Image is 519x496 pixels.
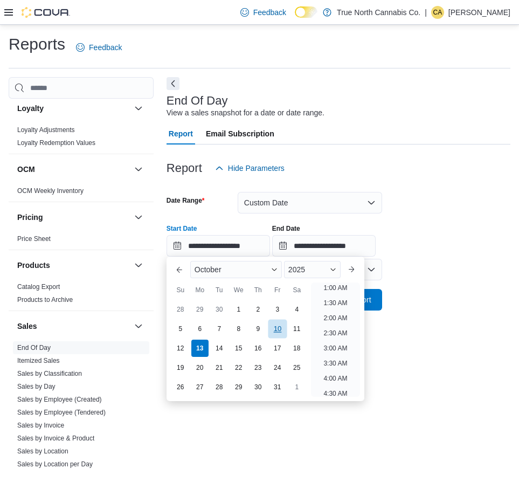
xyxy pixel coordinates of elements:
[132,259,145,272] button: Products
[367,265,376,274] button: Open list of options
[167,107,324,119] div: View a sales snapshot for a date or date range.
[17,396,102,403] a: Sales by Employee (Created)
[319,387,351,400] li: 4:30 AM
[250,359,267,376] div: day-23
[17,321,130,332] button: Sales
[17,382,56,391] span: Sales by Day
[191,359,209,376] div: day-20
[191,320,209,337] div: day-6
[17,369,82,378] span: Sales by Classification
[250,340,267,357] div: day-16
[253,7,286,18] span: Feedback
[230,378,247,396] div: day-29
[17,103,130,114] button: Loyalty
[448,6,510,19] p: [PERSON_NAME]
[169,123,193,144] span: Report
[172,359,189,376] div: day-19
[17,283,60,291] span: Catalog Export
[319,327,351,340] li: 2:30 AM
[238,192,382,213] button: Custom Date
[17,395,102,404] span: Sales by Employee (Created)
[17,235,51,243] a: Price Sheet
[250,301,267,318] div: day-2
[17,370,82,377] a: Sales by Classification
[172,340,189,357] div: day-12
[17,435,94,442] a: Sales by Invoice & Product
[211,340,228,357] div: day-14
[250,320,267,337] div: day-9
[230,281,247,299] div: We
[17,212,130,223] button: Pricing
[17,103,44,114] h3: Loyalty
[272,235,376,257] input: Press the down key to open a popover containing a calendar.
[17,357,60,364] a: Itemized Sales
[269,281,286,299] div: Fr
[172,281,189,299] div: Su
[269,301,286,318] div: day-3
[319,297,351,309] li: 1:30 AM
[172,320,189,337] div: day-5
[288,320,306,337] div: day-11
[211,301,228,318] div: day-30
[167,224,197,233] label: Start Date
[17,187,84,195] a: OCM Weekly Inventory
[172,301,189,318] div: day-28
[17,421,64,430] span: Sales by Invoice
[132,163,145,176] button: OCM
[132,102,145,115] button: Loyalty
[132,320,145,333] button: Sales
[228,163,285,174] span: Hide Parameters
[22,7,70,18] img: Cova
[191,378,209,396] div: day-27
[72,37,126,58] a: Feedback
[17,295,73,304] span: Products to Archive
[311,283,360,397] ul: Time
[17,460,93,469] span: Sales by Location per Day
[171,300,307,397] div: October, 2025
[211,281,228,299] div: Tu
[17,408,106,417] span: Sales by Employee (Tendered)
[17,356,60,365] span: Itemized Sales
[319,281,351,294] li: 1:00 AM
[191,301,209,318] div: day-29
[195,265,222,274] span: October
[9,280,154,311] div: Products
[167,77,179,90] button: Next
[17,260,130,271] button: Products
[171,261,188,278] button: Previous Month
[17,260,50,271] h3: Products
[211,359,228,376] div: day-21
[17,164,35,175] h3: OCM
[17,344,51,352] a: End Of Day
[343,261,360,278] button: Next month
[337,6,420,19] p: True North Cannabis Co.
[17,383,56,390] a: Sales by Day
[17,126,75,134] a: Loyalty Adjustments
[319,372,351,385] li: 4:00 AM
[17,343,51,352] span: End Of Day
[272,224,300,233] label: End Date
[17,447,68,455] a: Sales by Location
[132,211,145,224] button: Pricing
[89,42,122,53] span: Feedback
[17,212,43,223] h3: Pricing
[17,296,73,304] a: Products to Archive
[17,321,37,332] h3: Sales
[230,340,247,357] div: day-15
[269,340,286,357] div: day-17
[230,320,247,337] div: day-8
[236,2,290,23] a: Feedback
[172,378,189,396] div: day-26
[191,281,209,299] div: Mo
[230,359,247,376] div: day-22
[17,283,60,291] a: Catalog Export
[190,261,282,278] div: Button. Open the month selector. October is currently selected.
[431,6,444,19] div: Cheyenne Abbott
[9,123,154,154] div: Loyalty
[433,6,442,19] span: CA
[9,232,154,250] div: Pricing
[191,340,209,357] div: day-13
